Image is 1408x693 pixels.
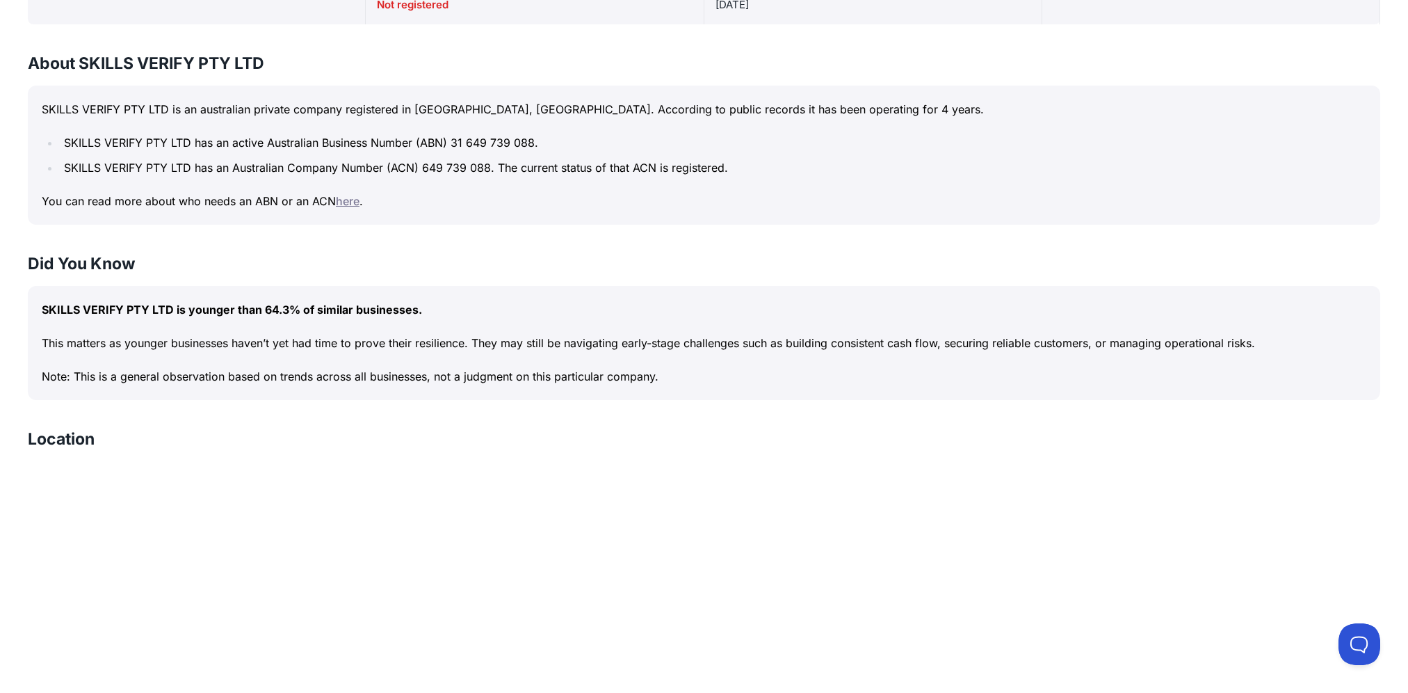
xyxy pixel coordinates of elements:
[60,133,1366,152] li: SKILLS VERIFY PTY LTD has an active Australian Business Number (ABN) 31 649 739 088.
[42,367,1366,386] p: Note: This is a general observation based on trends across all businesses, not a judgment on this...
[42,99,1366,119] p: SKILLS VERIFY PTY LTD is an australian private company registered in [GEOGRAPHIC_DATA], [GEOGRAPH...
[336,194,359,208] a: here
[60,158,1366,177] li: SKILLS VERIFY PTY LTD has an Australian Company Number (ACN) 649 739 088. The current status of t...
[28,428,95,450] h3: Location
[42,191,1366,211] p: You can read more about who needs an ABN or an ACN .
[42,300,1366,319] p: SKILLS VERIFY PTY LTD is younger than 64.3% of similar businesses.
[28,253,1380,275] h3: Did You Know
[28,52,1380,74] h3: About SKILLS VERIFY PTY LTD
[42,333,1366,353] p: This matters as younger businesses haven’t yet had time to prove their resilience. They may still...
[1338,623,1380,665] iframe: Toggle Customer Support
